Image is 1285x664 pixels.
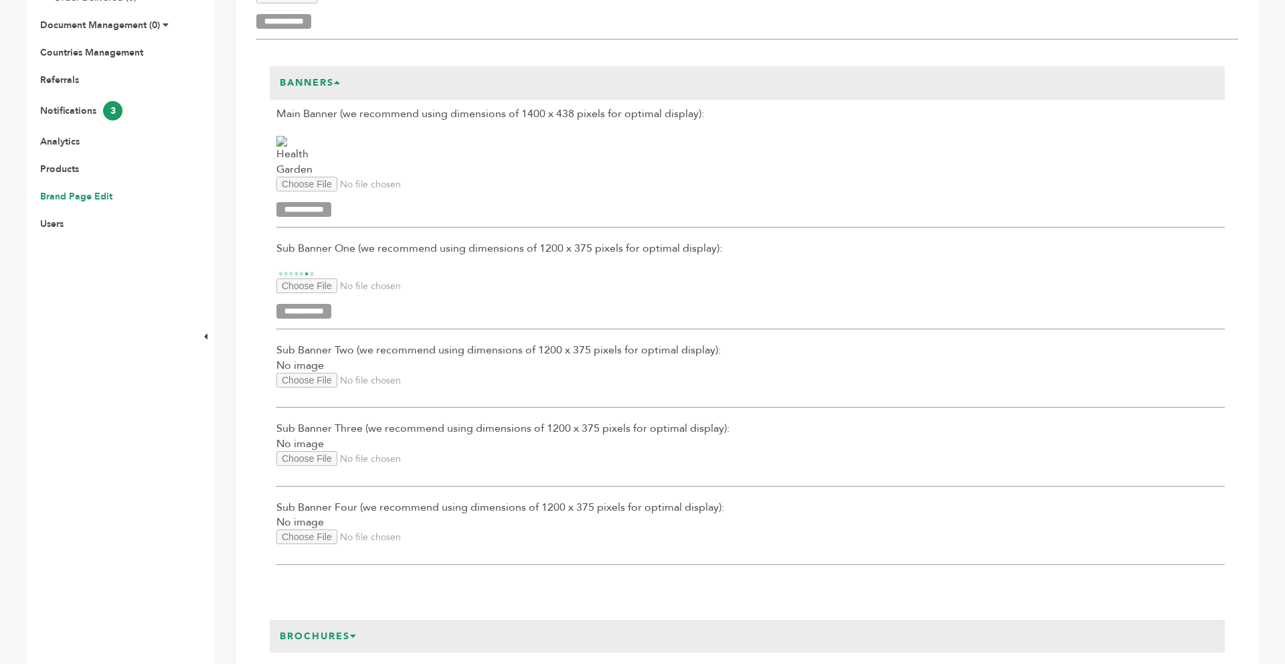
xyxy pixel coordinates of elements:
[276,343,1225,357] span: Sub Banner Two (we recommend using dimensions of 1200 x 375 pixels for optimal display):
[270,66,351,100] h3: Banners
[270,620,367,653] h3: Brochures
[40,135,80,148] a: Analytics
[276,241,1225,256] span: Sub Banner One (we recommend using dimensions of 1200 x 375 pixels for optimal display):
[276,421,1225,486] div: No image
[276,500,1225,515] span: Sub Banner Four (we recommend using dimensions of 1200 x 375 pixels for optimal display):
[40,104,122,117] a: Notifications3
[40,190,112,203] a: Brand Page Edit
[40,19,160,31] a: Document Management (0)
[276,500,1225,565] div: No image
[276,343,1225,408] div: No image
[276,136,317,177] img: Health Garden
[40,46,143,59] a: Countries Management
[40,74,79,86] a: Referrals
[276,421,1225,436] span: Sub Banner Three (we recommend using dimensions of 1200 x 375 pixels for optimal display):
[40,163,79,175] a: Products
[276,106,1225,121] span: Main Banner (we recommend using dimensions of 1400 x 438 pixels for optimal display):
[40,218,64,230] a: Users
[103,101,122,120] span: 3
[276,271,317,278] img: Health Garden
